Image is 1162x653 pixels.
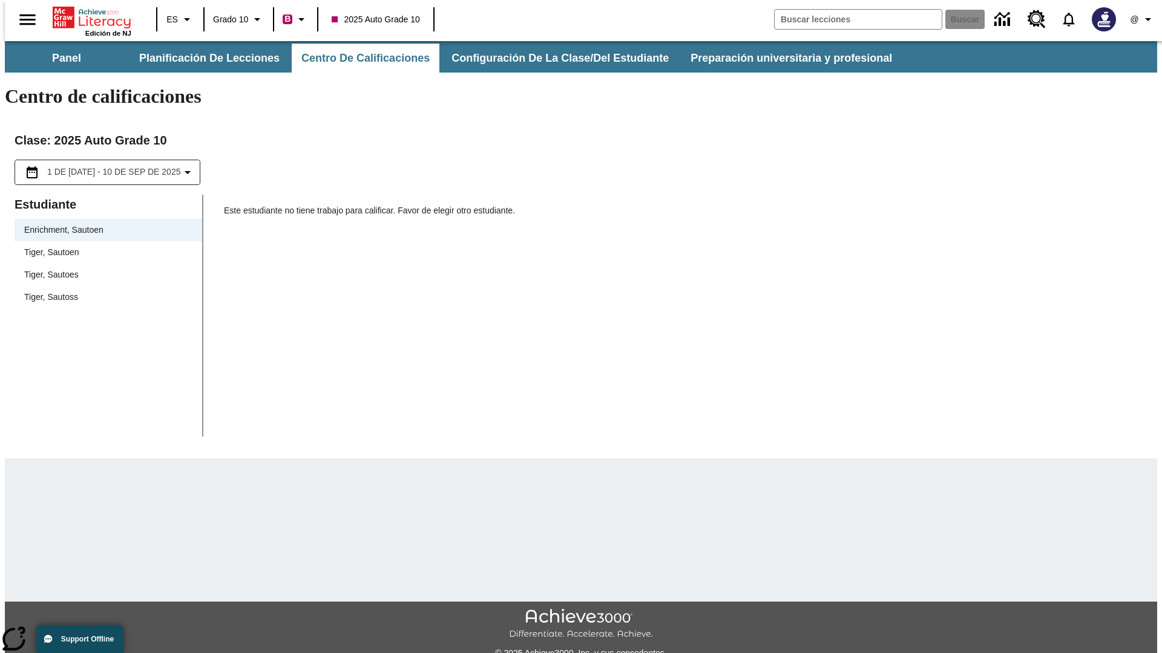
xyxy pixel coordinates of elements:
span: ES [166,13,178,26]
span: Tiger, Sautoes [24,268,192,281]
h1: Centro de calificaciones [5,85,1157,108]
svg: Collapse Date Range Filter [180,165,195,180]
div: Tiger, Sautoss [15,286,202,308]
span: 2025 Auto Grade 10 [332,13,419,26]
button: Centro de calificaciones [292,44,439,73]
div: Subbarra de navegación [5,44,903,73]
a: Notificaciones [1053,4,1085,35]
a: Centro de información [987,3,1020,36]
div: Subbarra de navegación [5,41,1157,73]
div: Tiger, Sautoen [15,241,202,264]
input: Buscar campo [775,10,942,29]
button: Configuración de la clase/del estudiante [442,44,678,73]
a: Portada [53,5,131,30]
button: Perfil/Configuración [1123,8,1162,30]
button: Seleccione el intervalo de fechas opción del menú [20,165,195,180]
div: Portada [53,4,131,37]
span: B [284,11,290,27]
img: Achieve3000 Differentiate Accelerate Achieve [509,609,653,640]
span: Tiger, Sautoss [24,291,192,304]
p: Este estudiante no tiene trabajo para calificar. Favor de elegir otro estudiante. [224,204,1147,226]
div: Tiger, Sautoes [15,264,202,286]
button: Panel [6,44,127,73]
button: Abrir el menú lateral [10,2,45,37]
button: Boost El color de la clase es rojo violeta. Cambiar el color de la clase. [278,8,313,30]
button: Support Offline [36,625,123,653]
a: Centro de recursos, Se abrirá en una pestaña nueva. [1020,3,1053,36]
span: Enrichment, Sautoen [24,224,192,236]
img: Avatar [1092,7,1116,31]
span: 1 de [DATE] - 10 de sep de 2025 [47,166,180,178]
h2: Clase : 2025 Auto Grade 10 [15,131,1147,150]
button: Preparación universitaria y profesional [681,44,902,73]
span: @ [1130,13,1138,26]
span: Edición de NJ [85,30,131,37]
span: Tiger, Sautoen [24,246,192,259]
div: Enrichment, Sautoen [15,219,202,241]
span: Grado 10 [213,13,248,26]
button: Lenguaje: ES, Selecciona un idioma [161,8,200,30]
span: Support Offline [61,635,114,643]
p: Estudiante [15,195,202,214]
button: Grado: Grado 10, Elige un grado [208,8,269,30]
button: Planificación de lecciones [130,44,289,73]
button: Escoja un nuevo avatar [1085,4,1123,35]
